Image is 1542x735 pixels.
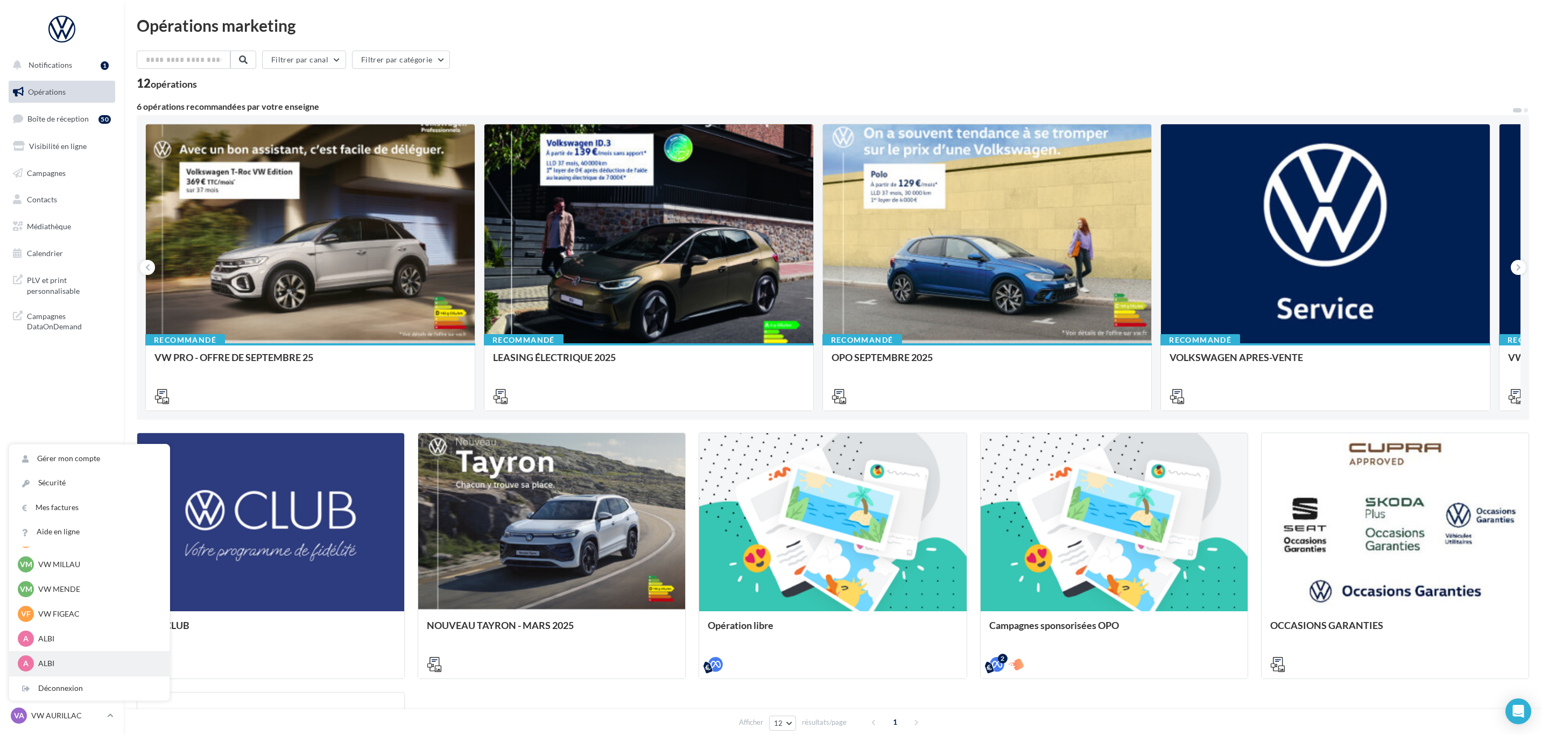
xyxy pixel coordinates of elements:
[1160,334,1240,346] div: Recommandé
[493,352,805,373] div: LEASING ÉLECTRIQUE 2025
[1505,698,1531,724] div: Open Intercom Messenger
[101,61,109,70] div: 1
[9,496,170,520] a: Mes factures
[23,658,29,669] span: A
[27,168,66,177] span: Campagnes
[31,710,103,721] p: VW AURILLAC
[38,633,157,644] p: ALBI
[1270,620,1520,641] div: OCCASIONS GARANTIES
[6,305,117,336] a: Campagnes DataOnDemand
[27,114,89,123] span: Boîte de réception
[6,162,117,185] a: Campagnes
[27,222,71,231] span: Médiathèque
[769,716,797,731] button: 12
[427,620,677,641] div: NOUVEAU TAYRON - MARS 2025
[6,242,117,265] a: Calendrier
[38,658,157,669] p: ALBI
[9,520,170,544] a: Aide en ligne
[802,717,847,727] span: résultats/page
[29,142,87,151] span: Visibilité en ligne
[352,51,450,69] button: Filtrer par catégorie
[739,717,763,727] span: Afficher
[23,633,29,644] span: A
[28,87,66,96] span: Opérations
[1170,352,1481,373] div: VOLKSWAGEN APRES-VENTE
[9,471,170,495] a: Sécurité
[6,268,117,300] a: PLV et print personnalisable
[708,620,957,641] div: Opération libre
[137,77,197,89] div: 12
[6,188,117,211] a: Contacts
[145,334,225,346] div: Recommandé
[151,79,197,89] div: opérations
[6,107,117,130] a: Boîte de réception50
[832,352,1143,373] div: OPO SEPTEMBRE 2025
[9,447,170,471] a: Gérer mon compte
[38,584,157,595] p: VW MENDE
[9,676,170,701] div: Déconnexion
[14,710,24,721] span: VA
[27,273,111,296] span: PLV et print personnalisable
[484,334,564,346] div: Recommandé
[146,620,396,641] div: VW CLUB
[9,705,115,726] a: VA VW AURILLAC
[20,584,32,595] span: VM
[886,713,904,731] span: 1
[21,609,31,619] span: VF
[822,334,902,346] div: Recommandé
[989,620,1239,641] div: Campagnes sponsorisées OPO
[27,195,57,204] span: Contacts
[38,609,157,619] p: VW FIGEAC
[774,719,783,727] span: 12
[20,559,32,570] span: VM
[998,654,1008,663] div: 2
[154,352,466,373] div: VW PRO - OFFRE DE SEPTEMBRE 25
[98,115,111,124] div: 50
[27,309,111,332] span: Campagnes DataOnDemand
[6,81,117,103] a: Opérations
[262,51,346,69] button: Filtrer par canal
[137,102,1512,111] div: 6 opérations recommandées par votre enseigne
[6,54,113,76] button: Notifications 1
[27,249,63,258] span: Calendrier
[137,17,1529,33] div: Opérations marketing
[6,135,117,158] a: Visibilité en ligne
[6,215,117,238] a: Médiathèque
[38,559,157,570] p: VW MILLAU
[29,60,72,69] span: Notifications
